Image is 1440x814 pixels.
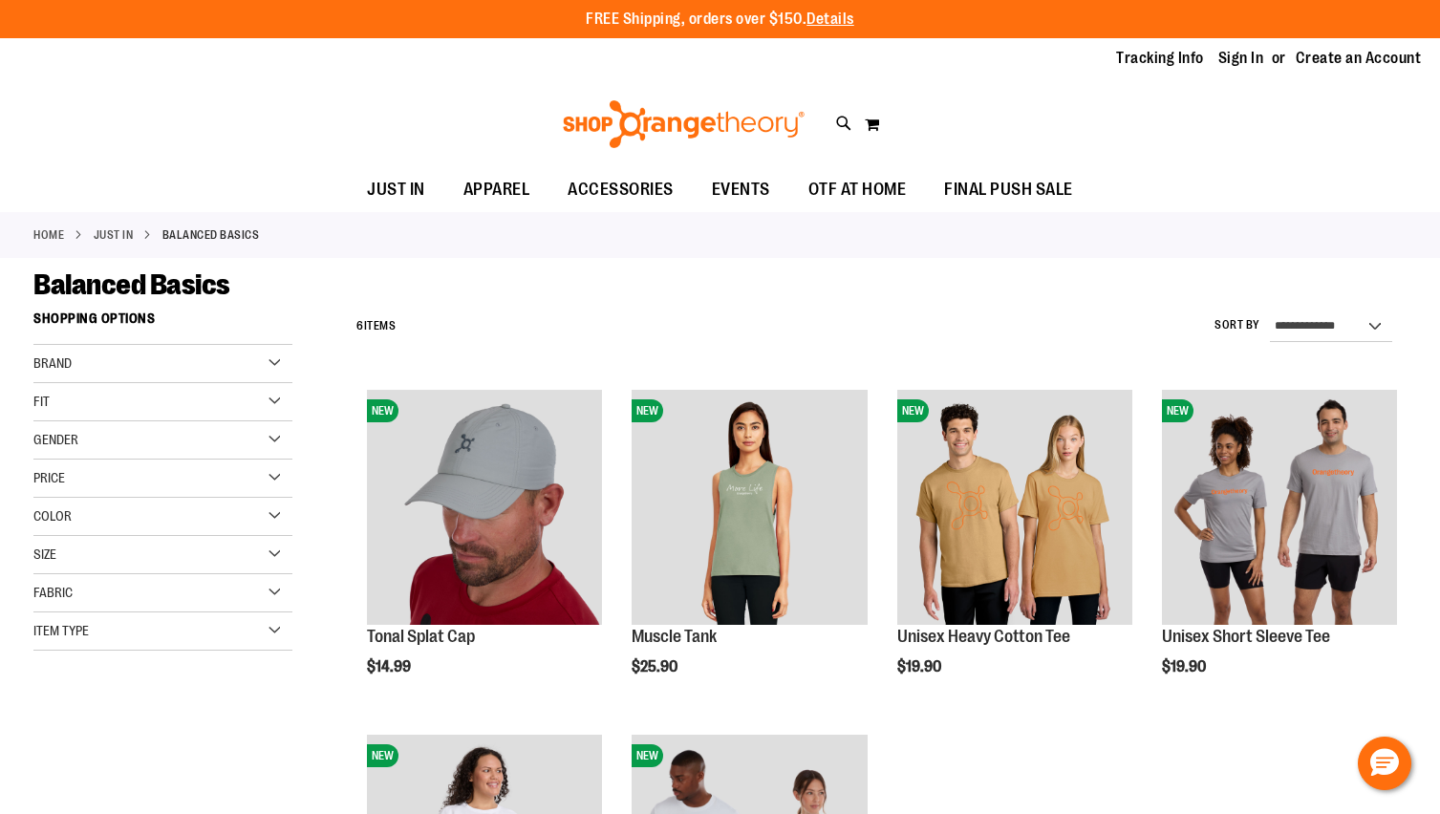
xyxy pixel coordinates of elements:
[33,432,78,447] span: Gender
[897,658,944,675] span: $19.90
[806,11,854,28] a: Details
[789,168,926,212] a: OTF AT HOME
[367,658,414,675] span: $14.99
[33,470,65,485] span: Price
[1162,390,1397,625] img: Unisex Short Sleeve Tee
[367,627,475,646] a: Tonal Splat Cap
[356,319,364,332] span: 6
[1162,390,1397,628] a: Unisex Short Sleeve TeeNEW
[367,390,602,625] img: Product image for Grey Tonal Splat Cap
[897,390,1132,625] img: Unisex Heavy Cotton Tee
[33,302,292,345] strong: Shopping Options
[632,658,680,675] span: $25.90
[1162,627,1330,646] a: Unisex Short Sleeve Tee
[632,744,663,767] span: NEW
[808,168,907,211] span: OTF AT HOME
[944,168,1073,211] span: FINAL PUSH SALE
[693,168,789,212] a: EVENTS
[33,546,56,562] span: Size
[1296,48,1422,69] a: Create an Account
[586,9,854,31] p: FREE Shipping, orders over $150.
[1152,380,1407,724] div: product
[897,390,1132,628] a: Unisex Heavy Cotton TeeNEW
[712,168,770,211] span: EVENTS
[888,380,1142,724] div: product
[348,168,444,211] a: JUST IN
[632,390,867,628] a: Muscle TankNEW
[1162,658,1209,675] span: $19.90
[568,168,674,211] span: ACCESSORIES
[367,744,398,767] span: NEW
[356,311,396,341] h2: Items
[357,380,612,724] div: product
[444,168,549,212] a: APPAREL
[33,226,64,244] a: Home
[33,585,73,600] span: Fabric
[560,100,807,148] img: Shop Orangetheory
[463,168,530,211] span: APPAREL
[548,168,693,212] a: ACCESSORIES
[632,390,867,625] img: Muscle Tank
[367,399,398,422] span: NEW
[367,168,425,211] span: JUST IN
[1162,399,1193,422] span: NEW
[33,508,72,524] span: Color
[1214,317,1260,333] label: Sort By
[925,168,1092,212] a: FINAL PUSH SALE
[632,627,717,646] a: Muscle Tank
[33,394,50,409] span: Fit
[632,399,663,422] span: NEW
[1218,48,1264,69] a: Sign In
[94,226,134,244] a: JUST IN
[622,380,876,724] div: product
[367,390,602,628] a: Product image for Grey Tonal Splat CapNEW
[33,355,72,371] span: Brand
[33,623,89,638] span: Item Type
[1358,737,1411,790] button: Hello, have a question? Let’s chat.
[897,399,929,422] span: NEW
[1116,48,1204,69] a: Tracking Info
[162,226,260,244] strong: Balanced Basics
[897,627,1070,646] a: Unisex Heavy Cotton Tee
[33,268,230,301] span: Balanced Basics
